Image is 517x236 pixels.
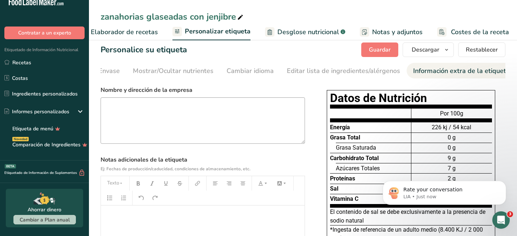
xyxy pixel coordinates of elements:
span: Guardar [369,45,391,54]
div: Most welcome :) [12,140,53,147]
span: Sal [330,185,338,192]
span: Vitamina C [330,195,358,202]
button: Cambiar a Plan anual [13,215,76,224]
div: Neyled says… [6,63,139,85]
div: Aya says… [6,135,139,157]
span: OK [52,178,62,188]
h1: LIA [35,4,44,9]
label: Notas adicionales de la etiqueta [101,155,305,173]
div: Glad you found it! Let me know if you need anything else:) [12,89,113,103]
div: Editar lista de ingredientes/alérgenos [287,66,400,76]
div: 0 g [411,143,492,153]
div: I dont see specifically Spanish label just EU formaat [26,40,139,62]
a: Desglose nutricional [265,24,345,40]
div: Close [127,3,141,16]
p: The team can also help [35,9,90,16]
span: Great [69,178,79,188]
button: Restablecer [458,42,505,57]
span: Terrible [17,178,28,188]
span: Amazing [86,178,96,188]
div: LIA says… [6,157,139,208]
div: ok ok.. found it [90,63,139,79]
span: Grasa Saturada [336,144,376,151]
div: Rate your conversation [13,164,100,173]
a: Notas y adjuntos [360,24,423,40]
div: El contenido de sal se debe exclusivamente a la presencia de sodio natural [330,208,492,225]
a: Elaborador de recetas [77,24,158,40]
span: Azúcares Totales [336,165,380,172]
div: Aya says… [6,85,139,114]
button: Texto [104,178,126,189]
div: that's it.. thanks [86,114,139,130]
div: 9 g [411,153,492,163]
div: that's it.. thanks [92,118,134,125]
span: Carbohidrato Total [330,155,379,162]
button: go back [5,3,19,17]
div: Por 100g [411,108,492,122]
span: Costes de la receta [451,27,509,37]
span: Grasa Total [330,134,360,141]
div: Ok let try that [92,23,139,39]
button: Contratar a un experto [4,27,85,39]
h1: Personalice su etiqueta [101,44,187,56]
div: 7 g [411,163,492,173]
div: Información extra de la etiqueta [413,66,510,76]
span: Elaborador de recetas [91,27,158,37]
button: Home [114,3,127,17]
img: Profile image for LIA [21,4,32,16]
span: Bad [34,178,45,188]
div: Mostrar/Ocultar nutrientes [133,66,213,76]
span: Cambiar a Plan anual [20,216,70,223]
a: Personalizar etiqueta [172,23,251,41]
span: Descargar [412,45,439,54]
div: Most welcome :) [6,135,59,151]
div: Ok let try that [98,27,134,34]
button: Descargar [403,42,454,57]
div: Cambiar idioma [227,66,274,76]
span: Personalizar etiqueta [185,27,251,36]
div: ok ok.. found it [95,68,134,75]
div: Informes personalizados [4,108,69,115]
div: Ahorrar dinero [28,206,61,213]
span: Notas y adjuntos [372,27,423,37]
button: Guardar [361,42,398,57]
iframe: Intercom notifications message [372,166,517,216]
span: Ej: Fechas de producción/caducidad, condiciones de almacenamiento, etc. [101,166,251,172]
div: Glad you found it! Let me know if you need anything else:) [6,85,119,108]
span: Proteínas [330,175,355,182]
div: Neyled says… [6,40,139,63]
div: zanahorias glaseadas con jenjibre [101,10,245,23]
h1: Datos de Nutrición [330,93,492,103]
div: BETA [5,164,16,168]
span: Restablecer [466,45,498,54]
div: Novedad [12,137,29,141]
div: Neyled says… [6,114,139,135]
div: 0 g [411,133,492,143]
div: Neyled says… [6,23,139,40]
span: 3 [507,211,513,217]
label: Nombre y dirección de la empresa [101,86,305,94]
span: Energía [330,124,350,131]
span: Desglose nutricional [277,27,339,37]
a: Costes de la receta [437,24,509,40]
iframe: Intercom live chat [492,211,510,229]
div: 226 kj / 54 kcal [411,123,492,132]
div: I dont see specifically Spanish label just EU formaat [32,44,134,58]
